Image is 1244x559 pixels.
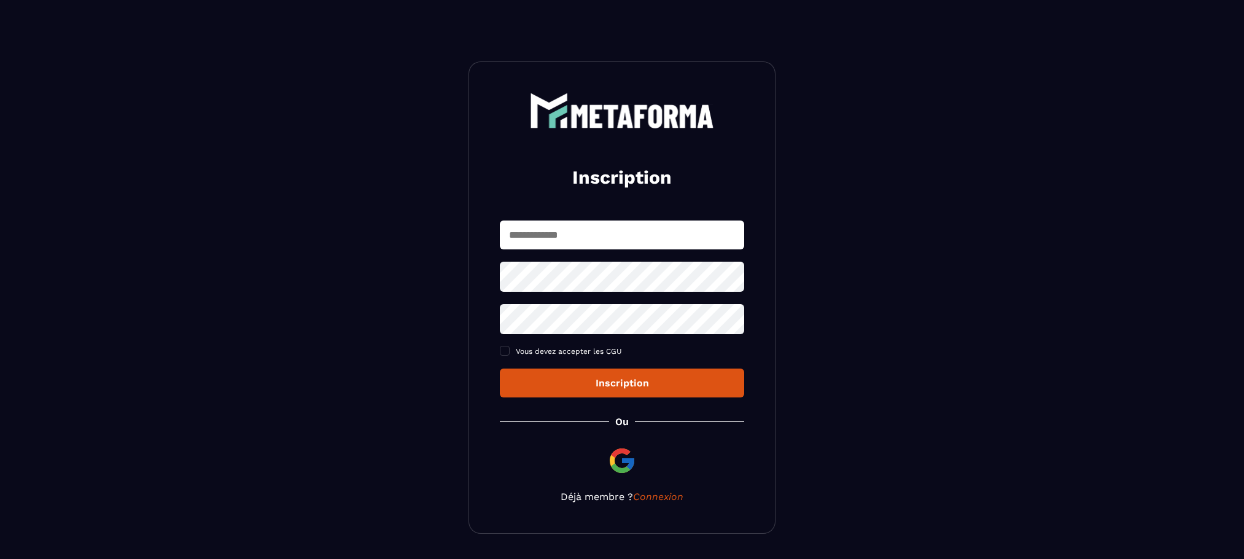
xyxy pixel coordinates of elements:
p: Ou [615,416,629,428]
div: Inscription [510,377,734,389]
img: google [607,446,637,475]
span: Vous devez accepter les CGU [516,347,622,356]
p: Déjà membre ? [500,491,744,502]
a: Connexion [633,491,683,502]
img: logo [530,93,714,128]
a: logo [500,93,744,128]
h2: Inscription [515,165,729,190]
button: Inscription [500,369,744,397]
